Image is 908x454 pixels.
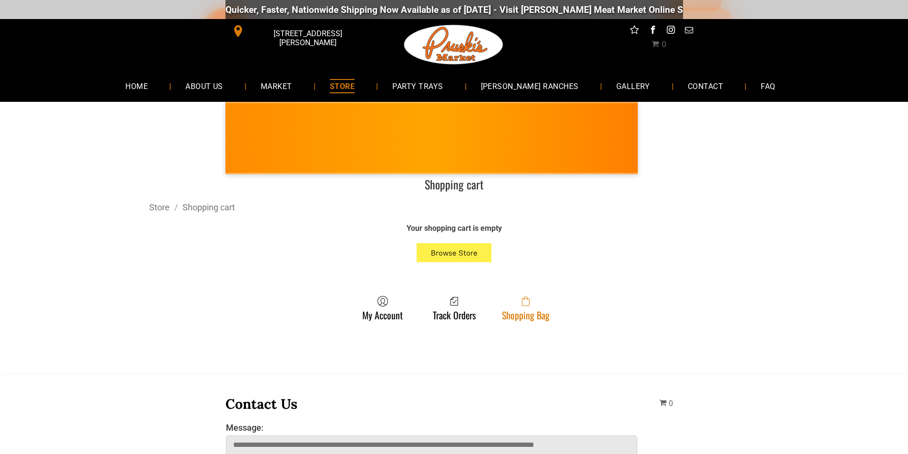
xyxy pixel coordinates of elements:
a: Store [149,202,170,212]
a: Shopping cart [183,202,235,212]
span: 0 [669,399,673,408]
a: [PERSON_NAME] RANCHES [467,73,593,99]
a: facebook [646,24,659,39]
a: PARTY TRAYS [378,73,457,99]
a: MARKET [246,73,306,99]
span: / [170,202,183,212]
label: Message: [226,423,638,433]
a: [STREET_ADDRESS][PERSON_NAME] [225,24,371,39]
a: ABOUT US [171,73,237,99]
span: 0 [662,40,666,49]
span: Browse Store [431,248,478,257]
a: instagram [664,24,677,39]
a: email [683,24,695,39]
button: Browse Store [417,243,492,262]
div: Quicker, Faster, Nationwide Shipping Now Available as of [DATE] - Visit [PERSON_NAME] Meat Market... [225,4,803,15]
a: Shopping Bag [497,296,554,321]
a: Track Orders [428,296,480,321]
a: HOME [111,73,162,99]
a: CONTACT [673,73,737,99]
div: Your shopping cart is empty [283,223,626,234]
a: Social network [628,24,641,39]
a: GALLERY [602,73,664,99]
a: STORE [316,73,369,99]
a: My Account [357,296,408,321]
a: FAQ [746,73,789,99]
h3: Contact Us [225,395,638,413]
img: Pruski-s+Market+HQ+Logo2-1920w.png [402,19,505,70]
h1: Shopping cart [149,177,759,192]
div: Breadcrumbs [149,201,759,213]
span: [STREET_ADDRESS][PERSON_NAME] [246,24,369,52]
